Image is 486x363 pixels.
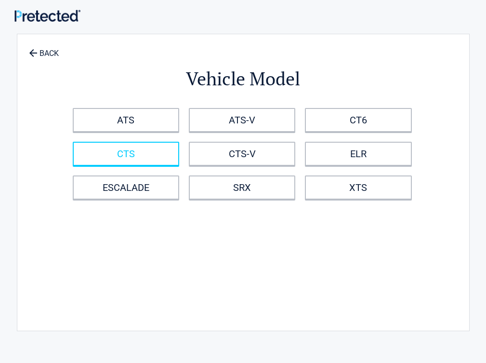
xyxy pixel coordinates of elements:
[305,142,411,166] a: ELR
[305,108,411,132] a: CT6
[305,175,411,200] a: XTS
[73,108,179,132] a: ATS
[73,175,179,200] a: ESCALADE
[27,40,61,57] a: BACK
[189,142,295,166] a: CTS-V
[189,108,295,132] a: ATS-V
[73,142,179,166] a: CTS
[70,67,416,91] h2: Vehicle Model
[189,175,295,200] a: SRX
[14,10,80,22] img: Main Logo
